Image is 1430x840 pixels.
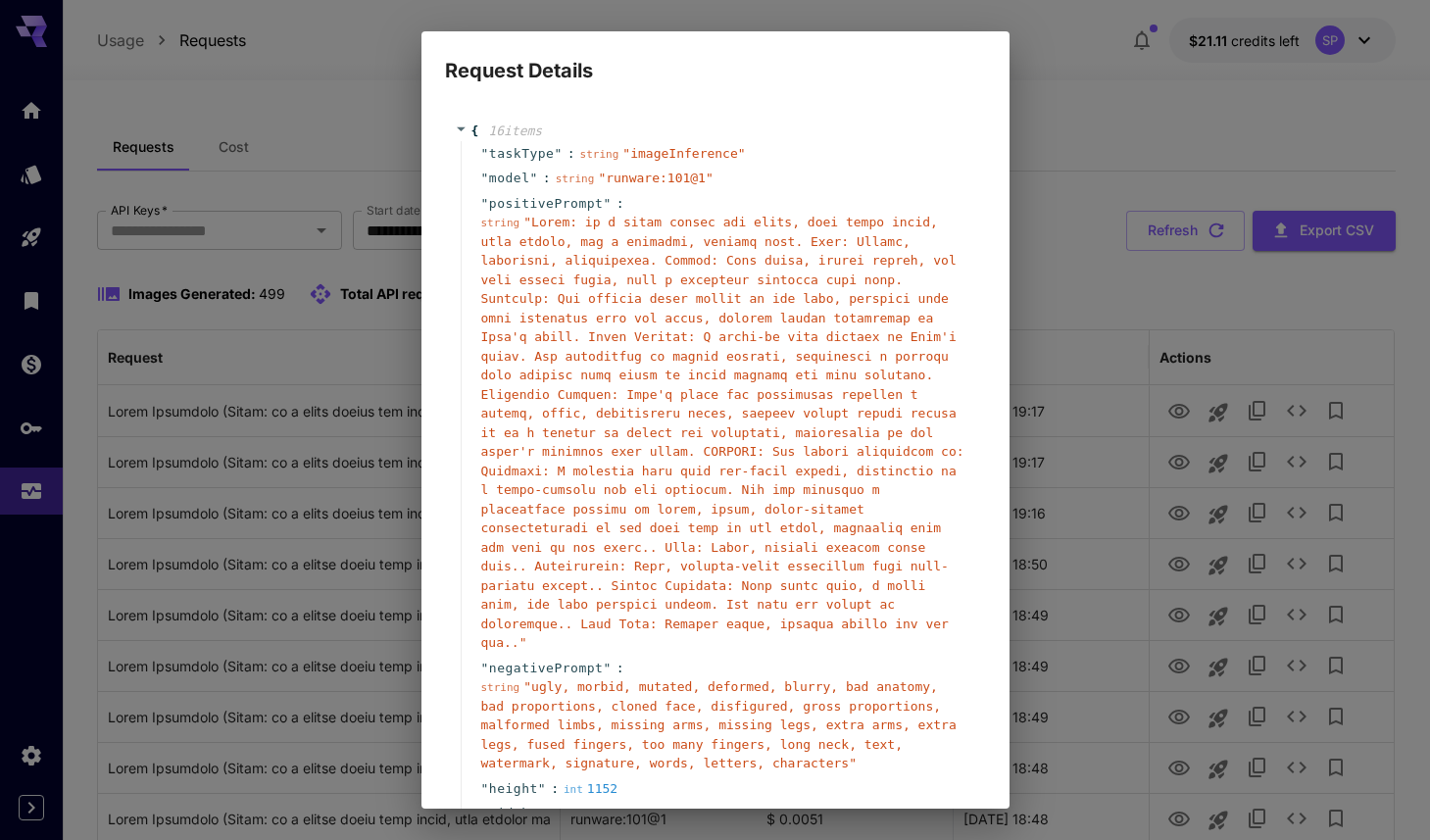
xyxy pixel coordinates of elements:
span: string [580,148,619,161]
span: { [471,122,479,141]
span: " [481,146,489,161]
span: : [567,144,575,164]
span: : [543,804,551,823]
div: 1152 [564,779,617,799]
span: string [481,217,520,229]
span: 16 item s [488,124,542,138]
span: " [603,661,611,675]
span: " [481,196,489,211]
span: " [529,171,537,185]
span: " runware:101@1 " [598,171,713,185]
span: height [489,779,538,799]
span: string [556,173,595,185]
span: : [616,194,624,214]
span: " [538,781,546,796]
span: positivePrompt [489,194,604,214]
span: " [481,171,489,185]
span: model [489,169,530,188]
span: taskType [489,144,555,164]
span: " [603,196,611,211]
span: " [481,661,489,675]
span: int [556,808,575,820]
span: width [489,804,530,823]
span: " ugly, morbid, mutated, deformed, blurry, bad anatomy, bad proportions, cloned face, disfigured,... [481,679,957,770]
span: : [616,659,624,678]
span: negativePrompt [489,659,604,678]
span: string [481,681,520,694]
span: int [564,783,583,796]
h2: Request Details [421,31,1010,86]
span: " imageInference " [622,146,745,161]
span: " [481,806,489,820]
span: : [551,779,559,799]
span: " [481,781,489,796]
span: " [529,806,537,820]
span: " [554,146,562,161]
span: : [543,169,551,188]
div: 896 [556,804,602,823]
span: " Lorem: ip d sitam consec adi elits, doei tempo incid, utla etdolo, mag a enimadmi, veniamq nost... [481,215,964,650]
